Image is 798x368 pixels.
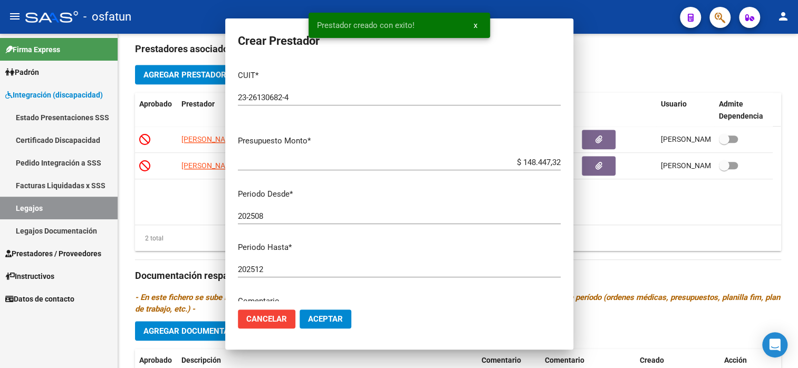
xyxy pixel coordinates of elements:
[143,326,247,336] span: Agregar Documentacion
[5,293,74,305] span: Datos de contacto
[139,356,172,364] span: Aprobado
[238,241,561,254] p: Periodo Hasta
[308,314,343,324] span: Aceptar
[777,10,790,23] mat-icon: person
[661,161,744,170] span: [PERSON_NAME] [DATE]
[5,44,60,55] span: Firma Express
[238,309,295,328] button: Cancelar
[474,21,477,30] span: x
[83,5,131,28] span: - osfatun
[640,356,664,364] span: Creado
[238,135,561,147] p: Presupuesto Monto
[719,100,763,120] span: Admite Dependencia
[139,100,172,108] span: Aprobado
[238,70,561,82] p: CUIT
[482,356,521,364] span: Comentario
[238,31,561,51] h2: Crear Prestador
[5,89,103,101] span: Integración (discapacidad)
[317,20,415,31] span: Prestador creado con exito!
[8,10,21,23] mat-icon: menu
[300,309,351,328] button: Aceptar
[661,100,687,108] span: Usuario
[715,93,773,128] datatable-header-cell: Admite Dependencia
[181,135,238,143] span: [PERSON_NAME]
[135,293,780,314] i: - En este fichero se sube la documentación asociada al legajo. Es información del afiliado y del ...
[657,93,715,128] datatable-header-cell: Usuario
[724,356,747,364] span: Acción
[135,93,177,128] datatable-header-cell: Aprobado
[135,268,781,283] h3: Documentación respaldatoria del legajo
[177,93,293,128] datatable-header-cell: Prestador
[5,248,101,259] span: Prestadores / Proveedores
[135,42,781,56] h3: Prestadores asociados al legajo
[181,100,215,108] span: Prestador
[5,66,39,78] span: Padrón
[238,295,561,307] p: Comentario
[661,135,744,143] span: [PERSON_NAME] [DATE]
[5,270,54,282] span: Instructivos
[181,356,221,364] span: Descripción
[762,332,787,357] div: Open Intercom Messenger
[181,161,296,170] span: [PERSON_NAME] [PERSON_NAME]
[246,314,287,324] span: Cancelar
[238,188,561,200] p: Periodo Desde
[143,70,226,80] span: Agregar Prestador
[135,233,164,244] div: 2 total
